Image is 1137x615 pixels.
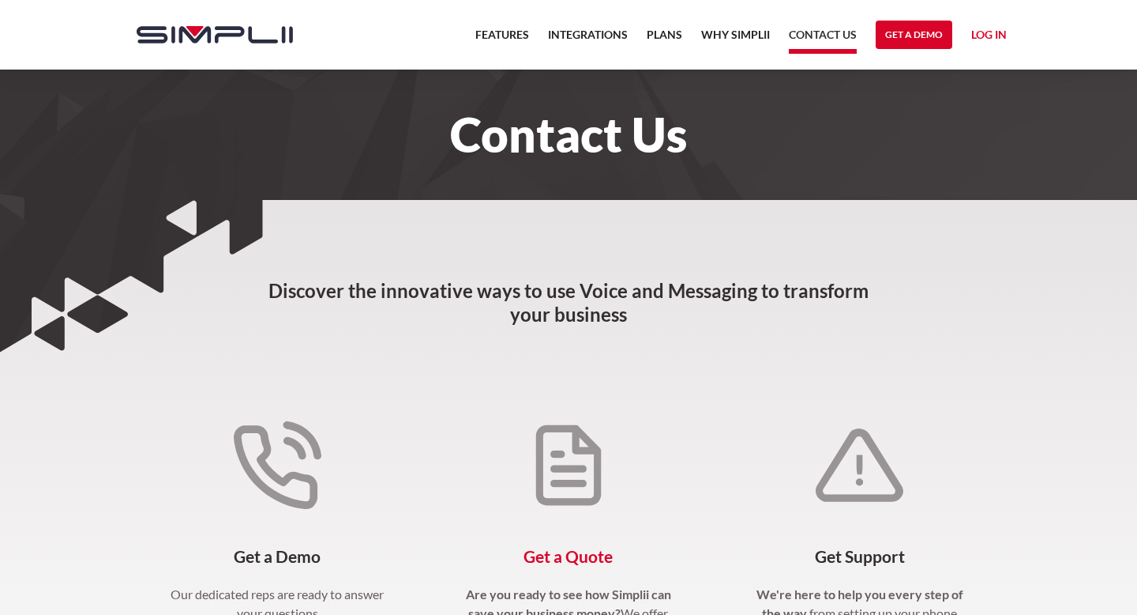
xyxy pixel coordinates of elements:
[647,25,682,54] a: Plans
[137,26,293,43] img: Simplii
[268,279,869,326] strong: Discover the innovative ways to use Voice and Messaging to transform your business
[548,25,628,54] a: Integrations
[876,21,952,49] a: Get a Demo
[475,25,529,54] a: Features
[750,547,969,566] h4: Get Support
[701,25,770,54] a: Why Simplii
[789,25,857,54] a: Contact US
[121,117,1016,152] h1: Contact Us
[168,547,387,566] h4: Get a Demo
[460,547,678,566] h4: Get a Quote
[971,25,1007,49] a: Log in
